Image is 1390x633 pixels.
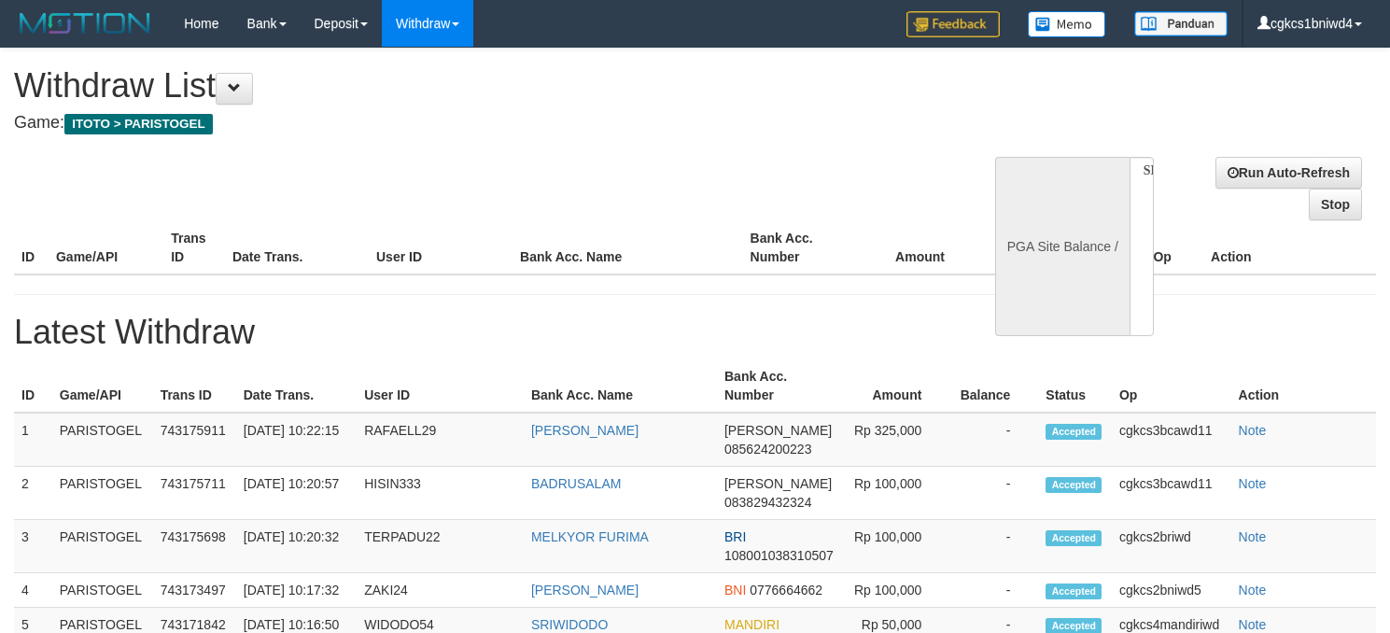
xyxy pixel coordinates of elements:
[1028,11,1106,37] img: Button%20Memo.svg
[52,520,153,573] td: PARISTOGEL
[1046,424,1102,440] span: Accepted
[1046,584,1102,599] span: Accepted
[52,467,153,520] td: PARISTOGEL
[357,520,524,573] td: TERPADU22
[14,9,156,37] img: MOTION_logo.png
[724,617,779,632] span: MANDIRI
[724,476,832,491] span: [PERSON_NAME]
[949,359,1038,413] th: Balance
[52,359,153,413] th: Game/API
[1134,11,1228,36] img: panduan.png
[1215,157,1362,189] a: Run Auto-Refresh
[949,467,1038,520] td: -
[357,359,524,413] th: User ID
[153,467,236,520] td: 743175711
[724,529,746,544] span: BRI
[153,359,236,413] th: Trans ID
[531,583,639,598] a: [PERSON_NAME]
[845,467,949,520] td: Rp 100,000
[357,467,524,520] td: HISIN333
[14,67,908,105] h1: Withdraw List
[14,467,52,520] td: 2
[163,221,225,274] th: Trans ID
[1145,221,1203,274] th: Op
[49,221,163,274] th: Game/API
[973,221,1078,274] th: Balance
[845,520,949,573] td: Rp 100,000
[153,573,236,608] td: 743173497
[52,573,153,608] td: PARISTOGEL
[949,413,1038,467] td: -
[14,520,52,573] td: 3
[724,495,811,510] span: 083829432324
[14,221,49,274] th: ID
[1112,573,1231,608] td: cgkcs2bniwd5
[357,573,524,608] td: ZAKI24
[14,359,52,413] th: ID
[949,520,1038,573] td: -
[949,573,1038,608] td: -
[1239,617,1267,632] a: Note
[14,314,1376,351] h1: Latest Withdraw
[52,413,153,467] td: PARISTOGEL
[236,467,357,520] td: [DATE] 10:20:57
[1239,583,1267,598] a: Note
[1112,467,1231,520] td: cgkcs3bcawd11
[1112,520,1231,573] td: cgkcs2briwd
[512,221,742,274] th: Bank Acc. Name
[906,11,1000,37] img: Feedback.jpg
[724,423,832,438] span: [PERSON_NAME]
[64,114,213,134] span: ITOTO > PARISTOGEL
[225,221,369,274] th: Date Trans.
[369,221,512,274] th: User ID
[14,573,52,608] td: 4
[858,221,973,274] th: Amount
[724,583,746,598] span: BNI
[724,548,834,563] span: 108001038310507
[1112,359,1231,413] th: Op
[524,359,717,413] th: Bank Acc. Name
[236,413,357,467] td: [DATE] 10:22:15
[236,573,357,608] td: [DATE] 10:17:32
[750,583,822,598] span: 0776664662
[724,442,811,457] span: 085624200223
[153,520,236,573] td: 743175698
[236,359,357,413] th: Date Trans.
[1038,359,1112,413] th: Status
[1046,530,1102,546] span: Accepted
[1309,189,1362,220] a: Stop
[743,221,858,274] th: Bank Acc. Number
[531,617,608,632] a: SRIWIDODO
[14,413,52,467] td: 1
[1203,221,1376,274] th: Action
[1239,476,1267,491] a: Note
[153,413,236,467] td: 743175911
[717,359,846,413] th: Bank Acc. Number
[531,423,639,438] a: [PERSON_NAME]
[236,520,357,573] td: [DATE] 10:20:32
[1112,413,1231,467] td: cgkcs3bcawd11
[1231,359,1376,413] th: Action
[531,529,649,544] a: MELKYOR FURIMA
[1239,423,1267,438] a: Note
[845,573,949,608] td: Rp 100,000
[531,476,621,491] a: BADRUSALAM
[845,359,949,413] th: Amount
[357,413,524,467] td: RAFAELL29
[14,114,908,133] h4: Game:
[1046,477,1102,493] span: Accepted
[1239,529,1267,544] a: Note
[995,157,1130,336] div: PGA Site Balance /
[845,413,949,467] td: Rp 325,000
